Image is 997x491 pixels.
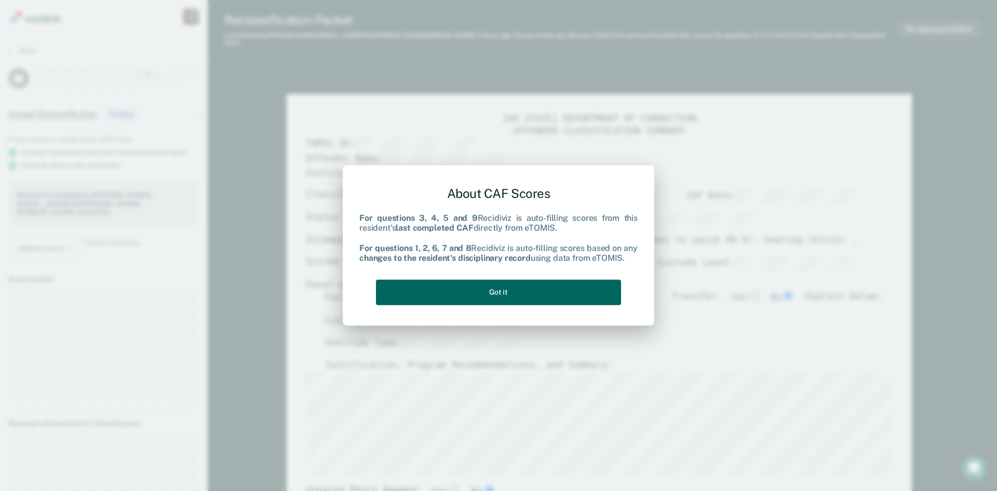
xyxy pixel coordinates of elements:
b: For questions 3, 4, 5 and 9 [359,214,478,223]
b: For questions 1, 2, 6, 7 and 8 [359,243,471,253]
div: About CAF Scores [359,178,638,209]
button: Got it [376,280,621,305]
b: last completed CAF [396,223,473,233]
b: changes to the resident's disciplinary record [359,253,531,263]
div: Recidiviz is auto-filling scores from this resident's directly from eTOMIS. Recidiviz is auto-fil... [359,214,638,263]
